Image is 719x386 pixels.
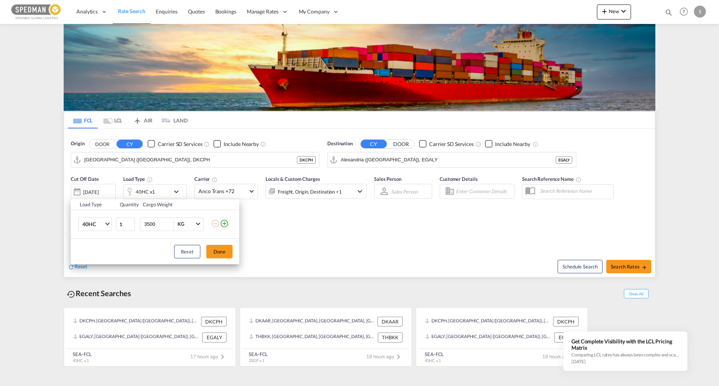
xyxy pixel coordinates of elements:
[116,218,135,231] input: Qty
[143,218,173,231] input: Enter Weight
[143,201,206,208] div: Cargo Weight
[115,199,139,210] th: Quantity
[82,221,104,228] span: 40HC
[220,219,229,228] md-icon: icon-plus-circle-outline
[78,218,112,231] md-select: Choose: 40HC
[174,245,200,258] button: Reset
[211,219,220,228] md-icon: icon-minus-circle-outline
[178,221,184,227] div: KG
[206,245,233,258] button: Done
[71,199,115,210] th: Load Type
